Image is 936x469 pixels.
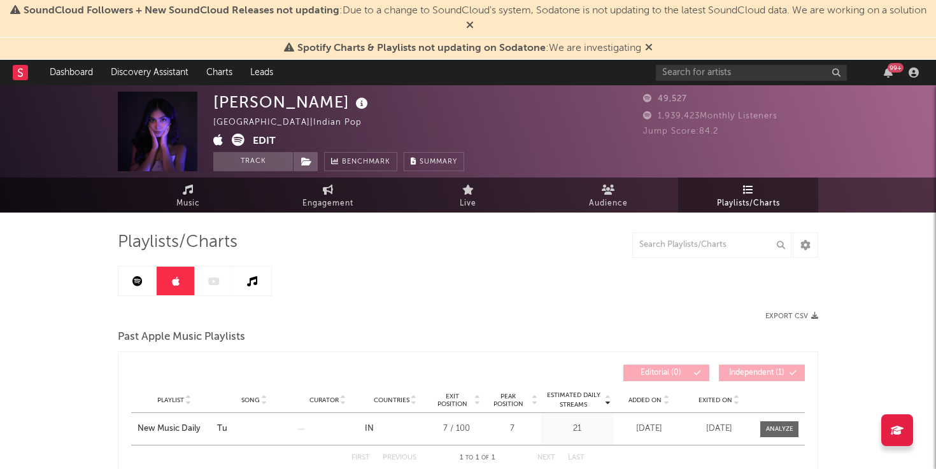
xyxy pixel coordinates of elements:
a: Engagement [258,178,398,213]
span: Exited On [698,396,732,404]
div: 1 1 1 [442,451,512,466]
span: Estimated Daily Streams [544,391,603,410]
span: Jump Score: 84.2 [643,127,718,136]
button: 99+ [884,67,893,78]
a: New Music Daily [138,423,211,435]
a: Benchmark [324,152,397,171]
div: [DATE] [687,423,751,435]
div: [PERSON_NAME] [213,92,371,113]
span: : Due to a change to SoundCloud's system, Sodatone is not updating to the latest SoundCloud data.... [24,6,926,16]
span: Playlists/Charts [118,235,238,250]
span: 1,939,423 Monthly Listeners [643,112,777,120]
div: 21 [544,423,611,435]
span: Playlist [157,396,184,404]
span: Audience [589,196,628,211]
span: Countries [374,396,409,404]
span: : We are investigating [297,43,641,53]
span: Summary [420,158,457,165]
span: Spotify Charts & Playlists not updating on Sodatone [297,43,546,53]
div: 7 / 100 [432,423,480,435]
button: Next [537,454,555,461]
span: Dismiss [466,21,474,31]
span: Curator [309,396,339,404]
div: [GEOGRAPHIC_DATA] | Indian Pop [213,115,376,130]
a: Live [398,178,538,213]
span: Playlists/Charts [717,196,780,211]
span: Independent ( 1 ) [727,369,786,377]
span: Dismiss [645,43,653,53]
a: Leads [241,60,282,85]
button: Last [568,454,585,461]
button: Edit [253,134,276,150]
span: Editorial ( 0 ) [632,369,690,377]
button: Track [213,152,293,171]
span: of [481,455,489,461]
input: Search for artists [656,65,847,81]
button: Summary [404,152,464,171]
span: Engagement [302,196,353,211]
span: Music [176,196,200,211]
button: Editorial(0) [623,365,709,381]
span: SoundCloud Followers + New SoundCloud Releases not updating [24,6,339,16]
span: Exit Position [432,393,472,408]
a: Charts [197,60,241,85]
span: to [465,455,473,461]
div: 7 [486,423,537,435]
div: 99 + [888,63,904,73]
span: Live [460,196,476,211]
a: IN [365,424,374,433]
button: Independent(1) [719,365,805,381]
span: Added On [628,396,662,404]
button: Export CSV [765,312,818,320]
span: 49,527 [643,95,687,103]
a: Dashboard [41,60,102,85]
a: Playlists/Charts [678,178,818,213]
span: Peak Position [486,393,530,408]
button: Previous [383,454,416,461]
a: Tu [217,423,290,435]
a: Music [118,178,258,213]
span: Past Apple Music Playlists [118,330,245,345]
a: Discovery Assistant [102,60,197,85]
a: Audience [538,178,678,213]
button: First [351,454,370,461]
span: Benchmark [342,155,390,170]
span: Song [241,396,260,404]
div: [DATE] [617,423,681,435]
input: Search Playlists/Charts [632,232,791,258]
